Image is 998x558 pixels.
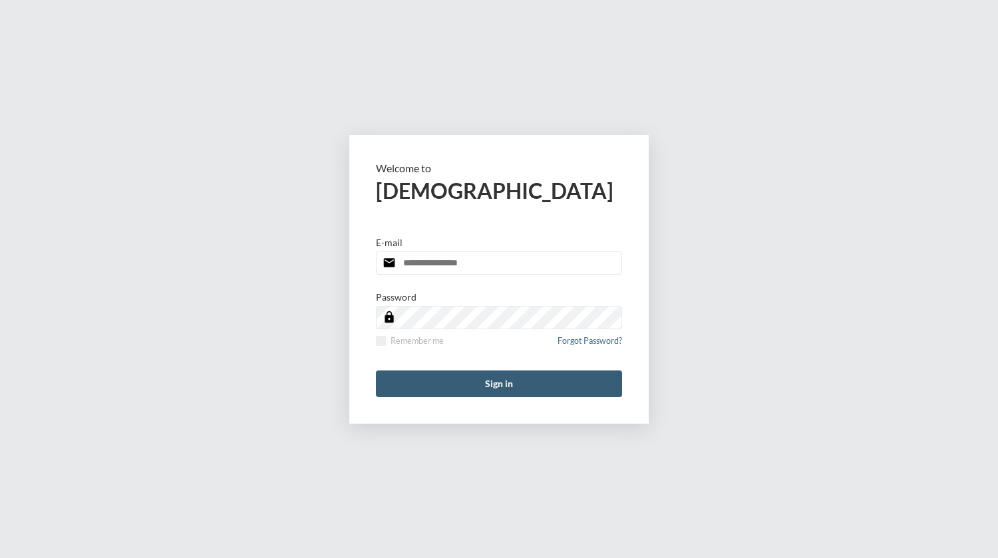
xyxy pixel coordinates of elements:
[376,336,444,346] label: Remember me
[558,336,622,354] a: Forgot Password?
[376,162,622,174] p: Welcome to
[376,237,403,248] p: E-mail
[376,178,622,204] h2: [DEMOGRAPHIC_DATA]
[376,291,416,303] p: Password
[376,370,622,397] button: Sign in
